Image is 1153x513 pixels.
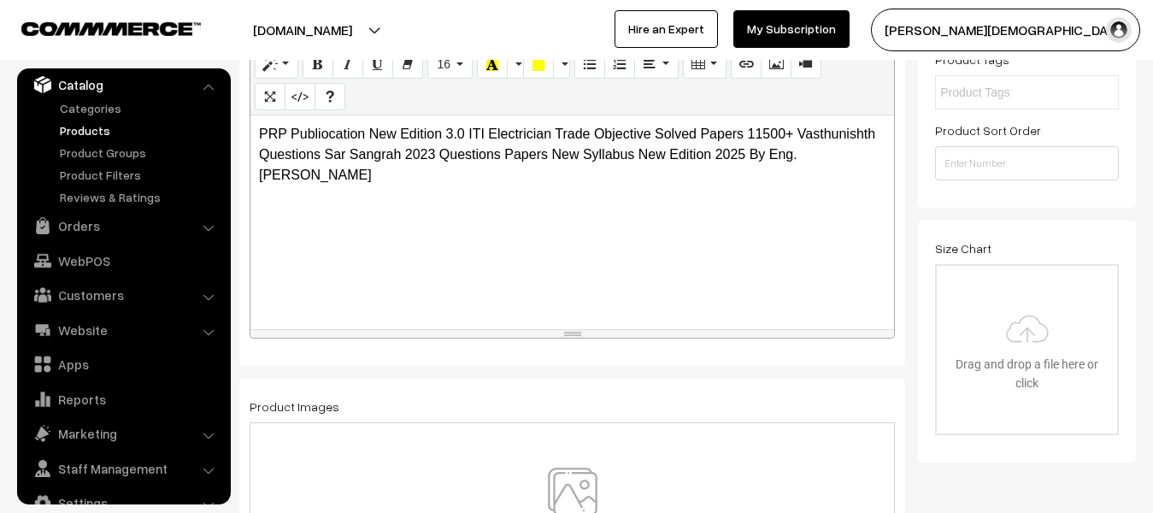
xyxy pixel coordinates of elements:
button: Underline (CTRL+U) [362,51,393,79]
button: Remove Font Style (CTRL+\) [392,51,423,79]
label: Product Images [250,398,339,416]
button: Ordered list (CTRL+SHIFT+NUM8) [604,51,635,79]
a: Reviews & Ratings [56,188,225,206]
input: Product Tags [940,84,1090,102]
button: Style [255,51,298,79]
button: More Color [507,51,524,79]
label: Size Chart [935,239,991,257]
img: COMMMERCE [21,22,201,35]
a: Marketing [21,418,225,449]
button: Table [683,51,727,79]
button: Bold (CTRL+B) [303,51,333,79]
a: Customers [21,280,225,310]
button: Help [315,83,345,110]
a: Catalog [21,69,225,100]
a: My Subscription [733,10,850,48]
a: Orders [21,210,225,241]
a: Product Filters [56,166,225,184]
button: Paragraph [634,51,678,79]
button: [DOMAIN_NAME] [193,9,412,51]
div: resize [250,330,894,338]
a: Apps [21,349,225,380]
a: Products [56,121,225,139]
a: Categories [56,99,225,117]
img: user [1106,17,1132,43]
a: Product Groups [56,144,225,162]
button: Unordered list (CTRL+SHIFT+NUM7) [574,51,605,79]
button: Recent Color [477,51,508,79]
input: Enter Number [935,146,1119,180]
a: WebPOS [21,245,225,276]
button: Font Size [427,51,473,79]
button: Video [791,51,821,79]
button: More Color [553,51,570,79]
a: Staff Management [21,453,225,484]
button: Background Color [523,51,554,79]
a: COMMMERCE [21,17,171,38]
button: [PERSON_NAME][DEMOGRAPHIC_DATA] [871,9,1140,51]
button: Full Screen [255,83,285,110]
span: 16 [437,57,450,71]
button: Code View [285,83,315,110]
a: Website [21,315,225,345]
button: Link (CTRL+K) [731,51,762,79]
a: Hire an Expert [615,10,718,48]
button: Italic (CTRL+I) [332,51,363,79]
p: PRP Publiocation New Edition 3.0 ITI Electrician Trade Objective Solved Papers 11500+ Vasthunisht... [259,124,885,186]
label: Product Sort Order [935,121,1041,139]
button: Picture [761,51,791,79]
a: Reports [21,384,225,415]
